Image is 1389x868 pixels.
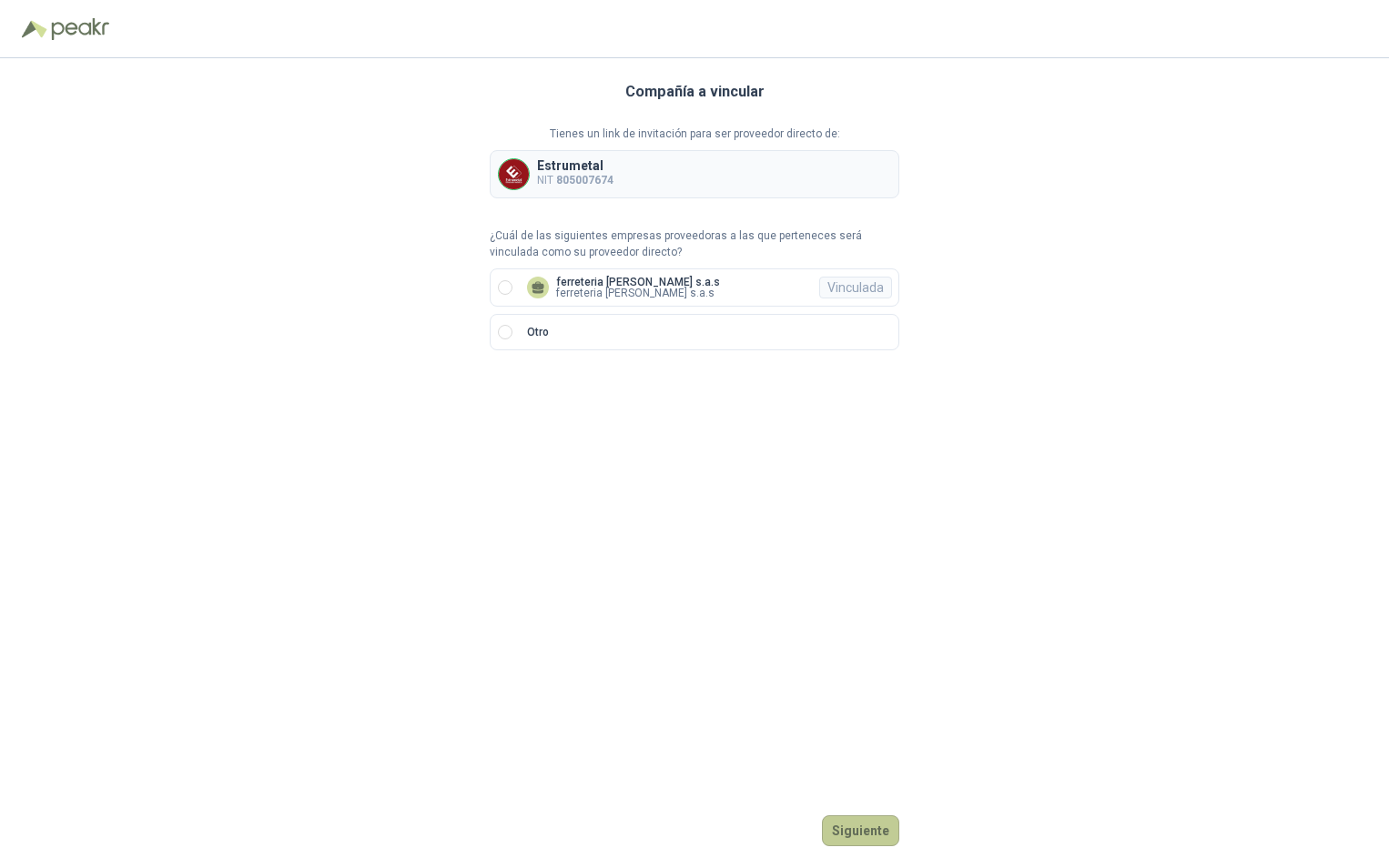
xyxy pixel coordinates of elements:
img: Logo [22,20,47,38]
p: ferreteria [PERSON_NAME] s.a.s [556,277,720,288]
p: Otro [527,324,549,341]
div: Vinculada [819,277,892,298]
p: Estrumetal [537,159,613,172]
button: Siguiente [822,815,899,846]
p: NIT [537,172,613,189]
p: ferreteria [PERSON_NAME] s.a.s [556,288,720,298]
p: ¿Cuál de las siguientes empresas proveedoras a las que perteneces será vinculada como su proveedo... [490,227,899,262]
p: Tienes un link de invitación para ser proveedor directo de: [490,126,899,143]
h3: Compañía a vincular [625,80,765,104]
img: Company Logo [499,159,529,189]
b: 805007674 [556,174,613,187]
img: Peakr [51,18,109,40]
